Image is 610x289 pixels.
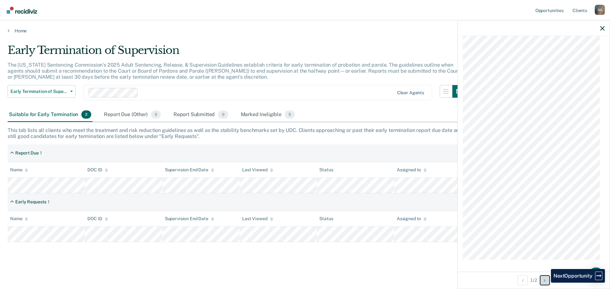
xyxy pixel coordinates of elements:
[8,28,602,34] a: Home
[8,62,460,80] p: The [US_STATE] Sentencing Commission’s 2025 Adult Sentencing, Release, & Supervision Guidelines e...
[87,167,108,173] div: DOC ID
[518,275,528,285] button: Previous Opportunity
[218,110,228,119] span: 0
[242,216,273,221] div: Last Viewed
[595,5,605,15] div: D O
[151,110,161,119] span: 0
[397,167,427,173] div: Assigned to
[588,267,604,283] div: Open Intercom Messenger
[242,167,273,173] div: Last Viewed
[458,272,610,288] div: 1 / 2
[319,167,333,173] div: Status
[40,150,42,156] div: 1
[595,5,605,15] button: Profile dropdown button
[8,127,602,139] div: This tab lists all clients who meet the treatment and risk reduction guidelines as well as the st...
[165,167,214,173] div: Supervision End Date
[240,108,296,122] div: Marked Ineligible
[10,89,68,94] span: Early Termination of Supervision
[15,150,39,156] div: Report Due
[48,199,50,205] div: 1
[172,108,229,122] div: Report Submitted
[540,275,550,285] button: Next Opportunity
[165,216,214,221] div: Supervision End Date
[10,167,28,173] div: Name
[7,7,37,14] img: Recidiviz
[81,110,91,119] span: 2
[8,44,465,62] div: Early Termination of Supervision
[10,216,28,221] div: Name
[15,199,46,205] div: Early Requests
[319,216,333,221] div: Status
[397,216,427,221] div: Assigned to
[103,108,162,122] div: Report Due (Other)
[8,108,92,122] div: Suitable for Early Termination
[87,216,108,221] div: DOC ID
[285,110,295,119] span: 5
[397,90,424,95] div: Clear agents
